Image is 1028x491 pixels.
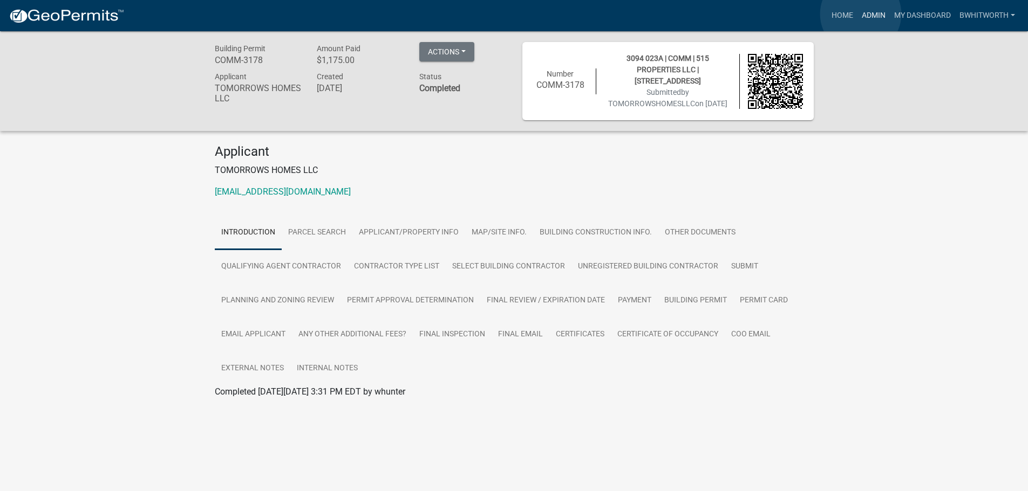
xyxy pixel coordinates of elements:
a: Permit Card [733,283,794,318]
strong: Completed [419,83,460,93]
a: [EMAIL_ADDRESS][DOMAIN_NAME] [215,186,351,197]
h6: TOMORROWS HOMES LLC [215,83,301,103]
p: TOMORROWS HOMES LLC [215,164,814,177]
h6: [DATE] [317,83,403,93]
span: Submitted on [DATE] [608,88,727,108]
a: Applicant/Property Info [352,216,465,250]
a: Final Inspection [413,317,492,352]
a: Building Construction Info. [533,216,658,250]
a: Other Documents [658,216,742,250]
h6: COMM-3178 [215,55,301,65]
a: Any other Additional Fees? [292,317,413,352]
a: Email Applicant [215,317,292,352]
a: Introduction [215,216,282,250]
a: Internal Notes [290,351,364,386]
a: Building Permit [658,283,733,318]
span: Number [547,70,574,78]
span: 3094 023A | COMM | 515 PROPERTIES LLC | [STREET_ADDRESS] [627,54,709,85]
a: Unregistered Building Contractor [571,250,725,284]
a: Admin [857,5,890,26]
a: Map/Site Info. [465,216,533,250]
a: Parcel search [282,216,352,250]
a: Permit Approval Determination [341,283,480,318]
a: Contractor Type List [348,250,446,284]
a: COO Email [725,317,777,352]
span: Amount Paid [317,44,360,53]
a: Select Building Contractor [446,250,571,284]
span: Completed [DATE][DATE] 3:31 PM EDT by whunter [215,386,405,397]
span: Status [419,72,441,81]
a: Home [827,5,857,26]
a: External Notes [215,351,290,386]
span: Applicant [215,72,247,81]
img: QR code [748,54,803,109]
a: Final Review / Expiration Date [480,283,611,318]
a: BWhitworth [955,5,1019,26]
a: Certificate of Occupancy [611,317,725,352]
h6: COMM-3178 [533,80,588,90]
button: Actions [419,42,474,61]
a: Certificates [549,317,611,352]
h4: Applicant [215,144,814,160]
h6: $1,175.00 [317,55,403,65]
a: Final Email [492,317,549,352]
span: Building Permit [215,44,265,53]
a: Payment [611,283,658,318]
span: Created [317,72,343,81]
a: Planning and Zoning Review [215,283,341,318]
a: Submit [725,250,765,284]
a: Qualifying Agent Contractor [215,250,348,284]
a: My Dashboard [890,5,955,26]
